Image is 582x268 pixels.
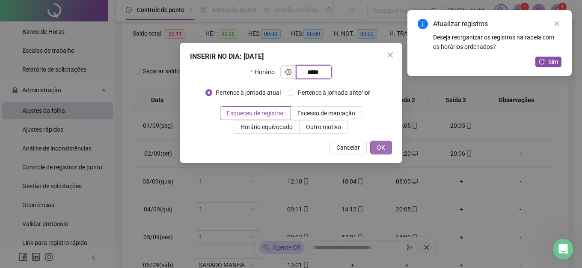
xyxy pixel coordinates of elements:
span: Esqueceu de registrar [227,110,284,117]
a: Close [552,19,561,28]
span: Excesso de marcação [297,110,355,117]
span: OK [377,143,385,152]
div: Deseja reorganizar os registros na tabela com os horários ordenados? [433,33,561,51]
div: INSERIR NO DIA : [DATE] [190,51,392,62]
span: Outro motivo [306,123,341,130]
span: Sim [548,57,558,66]
button: OK [370,141,392,154]
span: close [387,51,394,58]
span: reload [539,59,545,65]
span: info-circle [418,19,428,29]
span: close [554,21,560,27]
span: clock-circle [285,69,291,75]
span: Pertence à jornada anterior [294,88,374,97]
button: Sim [535,57,561,67]
div: Atualizar registros [433,19,561,29]
label: Horário [250,65,280,79]
button: Close [383,48,397,62]
iframe: Intercom live chat [553,239,573,259]
button: Cancelar [330,141,367,154]
span: Cancelar [336,143,360,152]
span: Pertence à jornada atual [212,88,284,97]
span: Horário equivocado [241,123,293,130]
